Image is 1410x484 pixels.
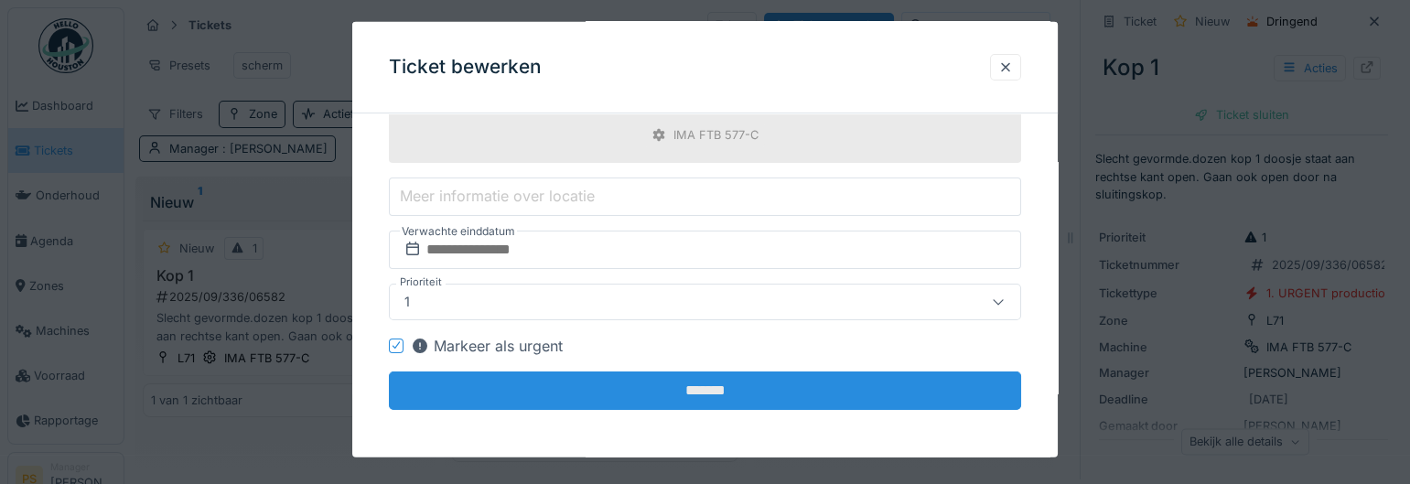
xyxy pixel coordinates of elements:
div: 1 [397,291,417,311]
label: Verwachte einddatum [400,220,517,241]
label: Meer informatie over locatie [396,185,598,207]
label: Prioriteit [396,274,446,289]
div: Markeer als urgent [411,334,563,356]
h3: Ticket bewerken [389,56,542,79]
div: IMA FTB 577-C [673,126,759,144]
